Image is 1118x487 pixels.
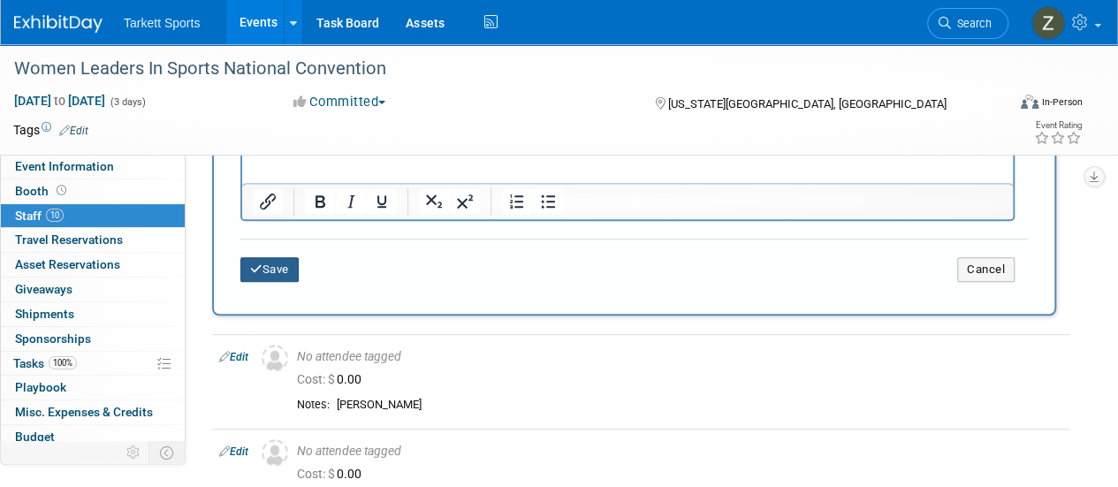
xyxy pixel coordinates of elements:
span: Staff [15,209,64,223]
span: Shipments [15,307,74,321]
div: [PERSON_NAME] [337,398,1062,413]
button: Committed [287,93,392,111]
span: Travel Reservations [15,232,123,247]
span: Playbook [15,380,66,394]
span: Budget [15,430,55,444]
span: 10 [46,209,64,222]
span: Cost: $ [297,372,337,386]
a: Asset Reservations [1,253,185,277]
span: to [51,94,68,108]
div: Event Rating [1034,121,1082,130]
a: Tasks100% [1,352,185,376]
a: Budget [1,425,185,449]
td: Personalize Event Tab Strip [118,441,149,464]
a: Staff10 [1,204,185,228]
span: 0.00 [297,372,369,386]
button: Save [240,257,299,282]
span: Booth not reserved yet [53,184,70,197]
img: Unassigned-User-Icon.png [262,345,288,371]
button: Bold [305,189,335,214]
td: Tags [13,121,88,139]
div: No attendee tagged [297,444,1062,460]
div: No attendee tagged [297,349,1062,365]
span: Event Information [15,159,114,173]
button: Insert/edit link [253,189,283,214]
span: 100% [49,356,77,369]
a: Shipments [1,302,185,326]
button: Bullet list [533,189,563,214]
button: Numbered list [502,189,532,214]
button: Italic [336,189,366,214]
p: [PERSON_NAME] [11,7,761,25]
img: Zak Sigler [1031,6,1065,40]
button: Underline [367,189,397,214]
button: Cancel [957,257,1015,282]
a: Booth [1,179,185,203]
a: Edit [59,125,88,137]
span: Sponsorships [15,331,91,346]
span: [DATE] [DATE] [13,93,106,109]
img: ExhibitDay [14,15,103,33]
span: 0.00 [297,467,369,481]
a: Search [927,8,1008,39]
img: Format-Inperson.png [1021,95,1038,109]
span: Giveaways [15,282,72,296]
td: Toggle Event Tabs [149,441,186,464]
a: Sponsorships [1,327,185,351]
a: Edit [219,445,248,458]
a: Misc. Expenses & Credits [1,400,185,424]
a: Edit [219,351,248,363]
span: Asset Reservations [15,257,120,271]
span: Misc. Expenses & Credits [15,405,153,419]
img: Unassigned-User-Icon.png [262,439,288,466]
span: Cost: $ [297,467,337,481]
a: Travel Reservations [1,228,185,252]
button: Subscript [419,189,449,214]
a: Giveaways [1,278,185,301]
div: Event Format [926,92,1083,118]
div: In-Person [1041,95,1083,109]
body: Rich Text Area. Press ALT-0 for help. [10,7,762,25]
button: Superscript [450,189,480,214]
a: Event Information [1,155,185,179]
span: (3 days) [109,96,146,108]
a: Playbook [1,376,185,399]
span: [US_STATE][GEOGRAPHIC_DATA], [GEOGRAPHIC_DATA] [667,97,946,110]
span: Tarkett Sports [124,16,200,30]
div: Women Leaders In Sports National Convention [8,53,992,85]
div: Notes: [297,398,330,412]
span: Booth [15,184,70,198]
span: Tasks [13,356,77,370]
span: Search [951,17,992,30]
